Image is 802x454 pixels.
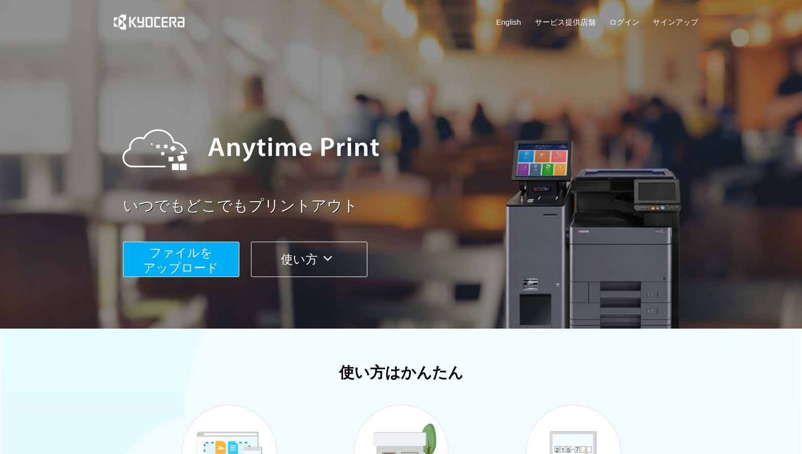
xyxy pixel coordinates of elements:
a: サインアップ [653,17,698,27]
a: サービス提供店舗 [535,17,596,27]
button: 使い方 [251,242,367,277]
span: ファイルを ​​アップロード [143,246,219,275]
a: ログイン [609,17,640,27]
a: English [496,17,521,27]
button: ファイルを​​アップロード [123,242,239,277]
a: いつでもどこでもプリントアウト [123,195,705,217]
